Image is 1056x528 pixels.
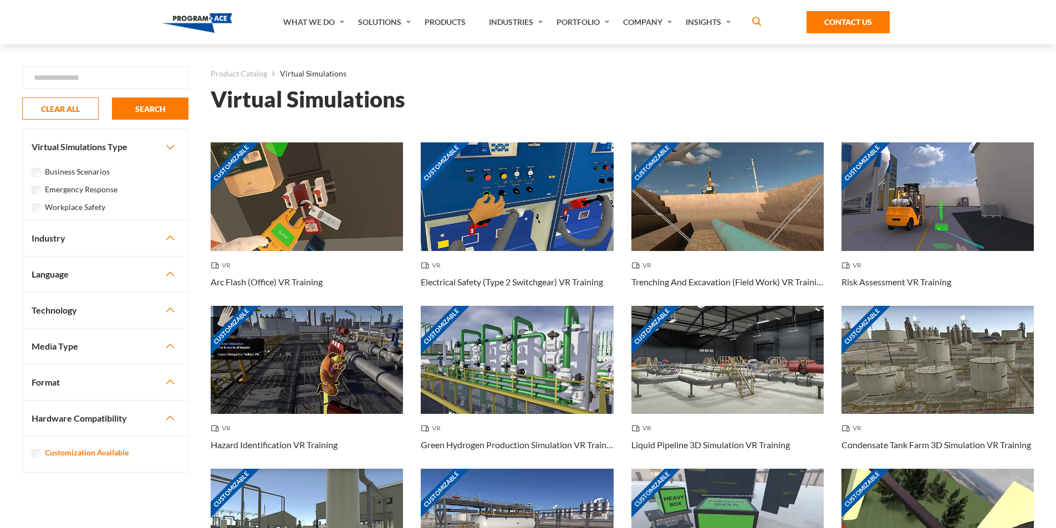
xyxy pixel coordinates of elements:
a: Customizable Thumbnail - Arc Flash (Office) VR Training VR Arc Flash (Office) VR Training [211,142,403,305]
input: Business Scenarios [32,168,40,177]
h3: Liquid Pipeline 3D Simulation VR Training [631,438,790,452]
h3: Electrical Safety (Type 2 Switchgear) VR Training [421,275,603,289]
li: Virtual Simulations [267,66,346,81]
h3: Arc Flash (Office) VR Training [211,275,323,289]
input: Workplace Safety [32,203,40,212]
span: VR [841,423,866,434]
span: VR [421,260,445,271]
h1: Virtual Simulations [211,90,405,109]
a: Customizable Thumbnail - Liquid Pipeline 3D Simulation VR Training VR Liquid Pipeline 3D Simulati... [631,306,824,469]
a: Customizable Thumbnail - Trenching And Excavation (Field Work) VR Training VR Trenching And Excav... [631,142,824,305]
h3: Trenching And Excavation (Field Work) VR Training [631,275,824,289]
span: VR [631,260,656,271]
button: Industry [23,221,188,256]
h3: Green Hydrogen Production Simulation VR Training [421,438,613,452]
nav: breadcrumb [211,66,1034,81]
a: Customizable Thumbnail - Hazard Identification VR Training VR Hazard Identification VR Training [211,306,403,469]
label: Workplace Safety [45,201,105,213]
h3: Condensate Tank Farm 3D Simulation VR Training [841,438,1031,452]
button: Format [23,365,188,400]
label: Business Scenarios [45,166,110,178]
a: Contact Us [807,11,890,33]
button: Technology [23,293,188,328]
a: Product Catalog [211,66,267,81]
span: VR [421,423,445,434]
span: VR [211,423,235,434]
a: Customizable Thumbnail - Risk Assessment VR Training VR Risk Assessment VR Training [841,142,1034,305]
button: Language [23,257,188,292]
a: Customizable Thumbnail - Condensate Tank Farm 3D Simulation VR Training VR Condensate Tank Farm 3... [841,306,1034,469]
label: Customization Available [45,447,129,459]
span: VR [631,423,656,434]
button: Media Type [23,329,188,364]
button: Virtual Simulations Type [23,129,188,165]
input: Customization Available [32,449,40,458]
a: Customizable Thumbnail - Electrical Safety (Type 2 Switchgear) VR Training VR Electrical Safety (... [421,142,613,305]
a: Customizable Thumbnail - Green Hydrogen Production Simulation VR Training VR Green Hydrogen Produ... [421,306,613,469]
button: Hardware Compatibility [23,401,188,436]
label: Emergency Response [45,183,118,196]
h3: Risk Assessment VR Training [841,275,951,289]
button: CLEAR ALL [22,98,99,120]
input: Emergency Response [32,186,40,194]
span: VR [841,260,866,271]
img: Program-Ace [162,13,233,33]
h3: Hazard Identification VR Training [211,438,338,452]
span: VR [211,260,235,271]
